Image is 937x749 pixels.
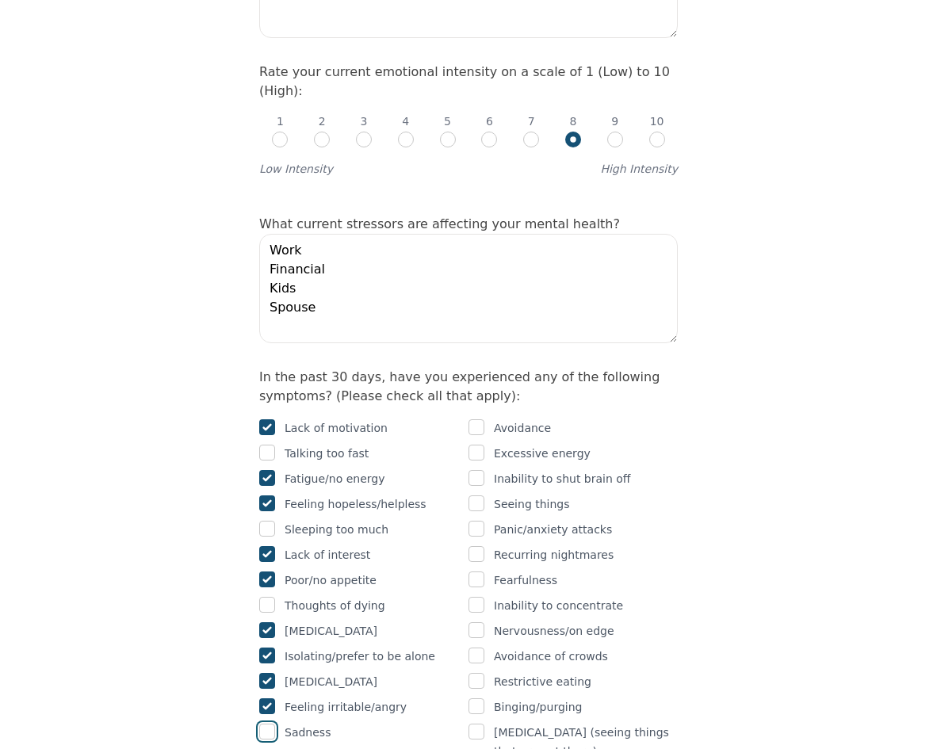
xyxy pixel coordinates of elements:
[285,545,370,564] p: Lack of interest
[494,621,614,640] p: Nervousness/on edge
[570,113,577,129] p: 8
[361,113,368,129] p: 3
[528,113,535,129] p: 7
[285,444,369,463] p: Talking too fast
[285,621,377,640] p: [MEDICAL_DATA]
[494,495,570,514] p: Seeing things
[494,697,582,717] p: Binging/purging
[494,444,591,463] p: Excessive energy
[285,495,426,514] p: Feeling hopeless/helpless
[259,234,678,343] textarea: Work Financial Kids Spouse
[402,113,409,129] p: 4
[486,113,493,129] p: 6
[494,647,608,666] p: Avoidance of crowds
[285,520,388,539] p: Sleeping too much
[285,418,388,438] p: Lack of motivation
[285,596,385,615] p: Thoughts of dying
[277,113,284,129] p: 1
[285,571,377,590] p: Poor/no appetite
[611,113,618,129] p: 9
[285,723,331,742] p: Sadness
[259,216,620,231] label: What current stressors are affecting your mental health?
[494,672,591,691] p: Restrictive eating
[259,369,660,403] label: In the past 30 days, have you experienced any of the following symptoms? (Please check all that a...
[600,161,678,177] label: High Intensity
[259,64,670,98] label: Rate your current emotional intensity on a scale of 1 (Low) to 10 (High):
[259,161,333,177] label: Low Intensity
[494,469,631,488] p: Inability to shut brain off
[319,113,326,129] p: 2
[285,469,385,488] p: Fatigue/no energy
[285,672,377,691] p: [MEDICAL_DATA]
[494,545,614,564] p: Recurring nightmares
[494,571,557,590] p: Fearfulness
[444,113,451,129] p: 5
[494,520,612,539] p: Panic/anxiety attacks
[494,596,623,615] p: Inability to concentrate
[650,113,664,129] p: 10
[494,418,551,438] p: Avoidance
[285,697,407,717] p: Feeling irritable/angry
[285,647,435,666] p: Isolating/prefer to be alone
